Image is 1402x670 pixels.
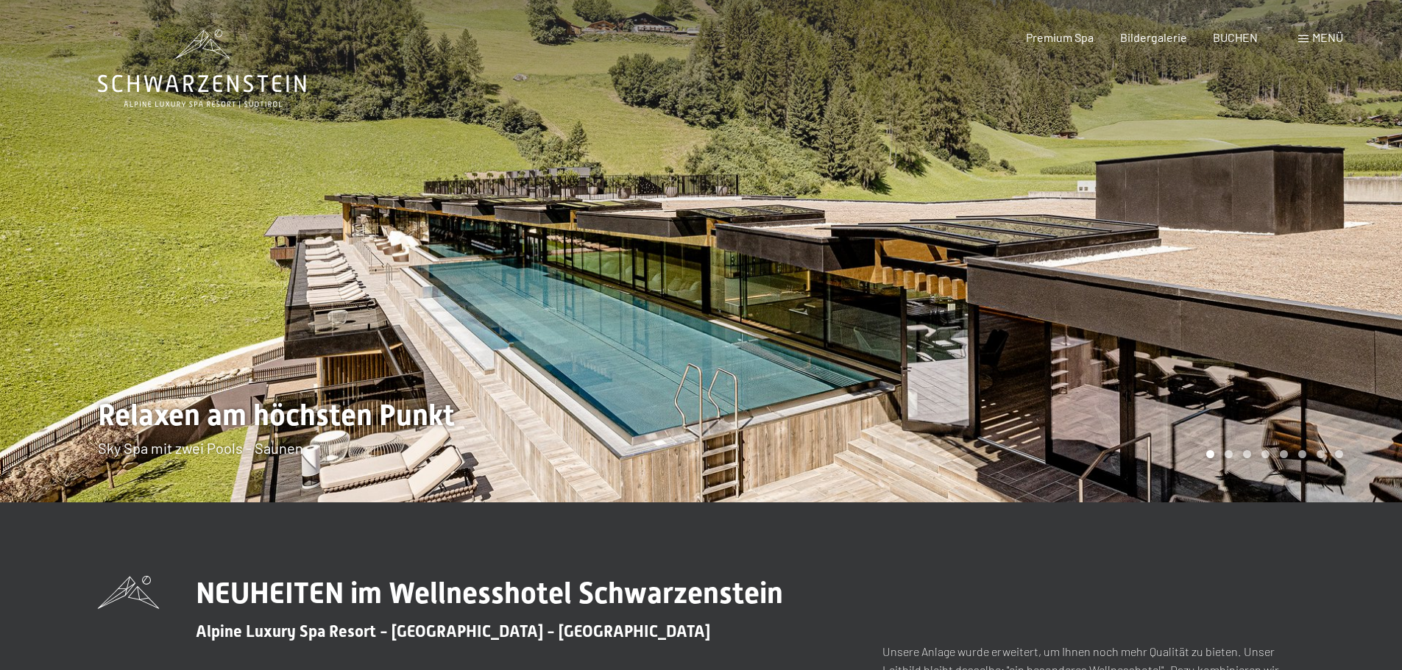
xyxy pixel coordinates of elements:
[1261,450,1270,458] div: Carousel Page 4
[1243,450,1251,458] div: Carousel Page 3
[196,576,783,610] span: NEUHEITEN im Wellnesshotel Schwarzenstein
[1026,30,1094,44] a: Premium Spa
[1201,450,1343,458] div: Carousel Pagination
[196,622,710,641] span: Alpine Luxury Spa Resort - [GEOGRAPHIC_DATA] - [GEOGRAPHIC_DATA]
[1206,450,1214,458] div: Carousel Page 1 (Current Slide)
[1317,450,1325,458] div: Carousel Page 7
[1335,450,1343,458] div: Carousel Page 8
[1120,30,1187,44] a: Bildergalerie
[1213,30,1258,44] a: BUCHEN
[1280,450,1288,458] div: Carousel Page 5
[1312,30,1343,44] span: Menü
[1225,450,1233,458] div: Carousel Page 2
[1298,450,1306,458] div: Carousel Page 6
